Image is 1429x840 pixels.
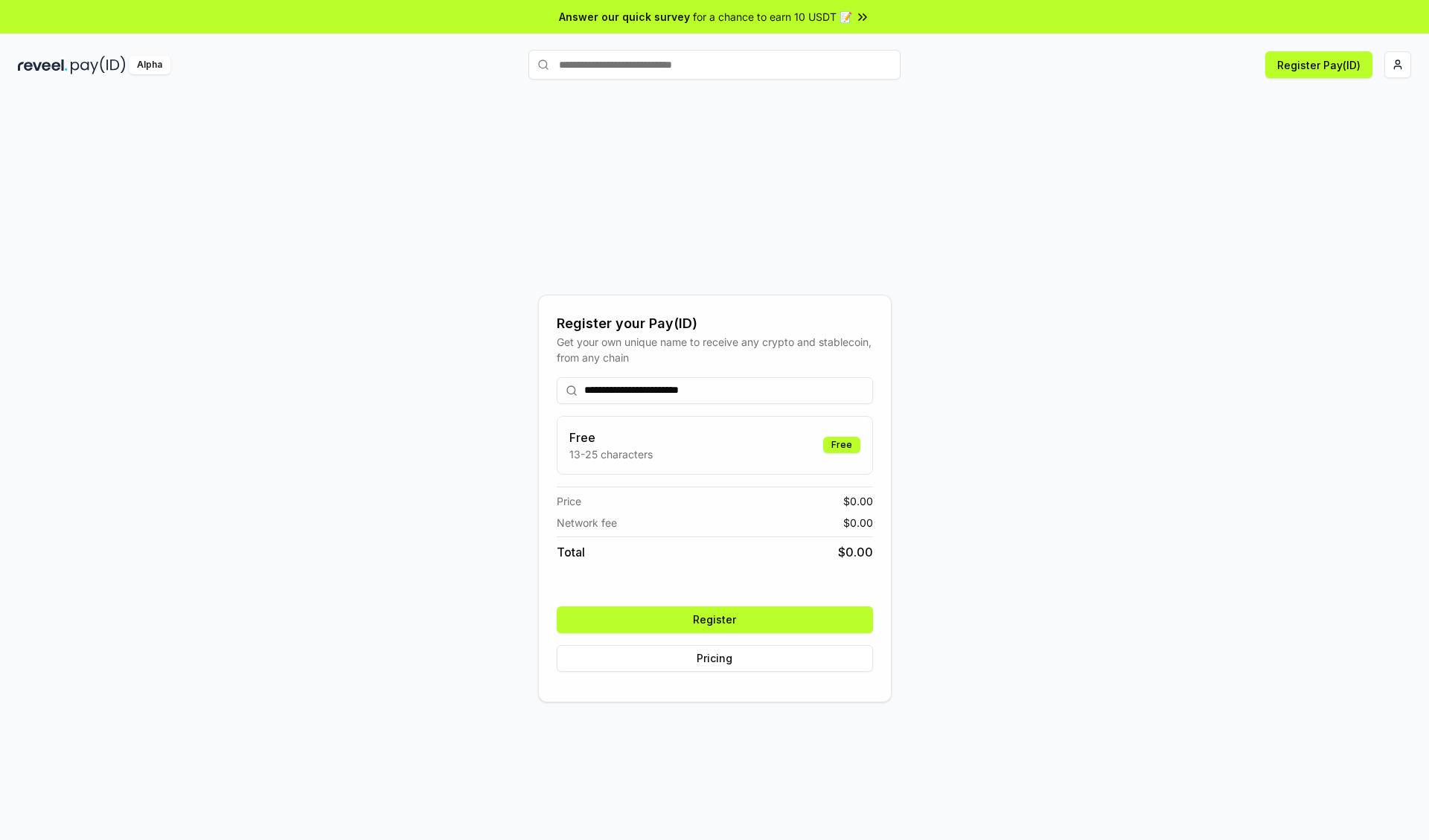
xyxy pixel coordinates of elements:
[569,446,653,462] p: 13-25 characters
[823,437,860,453] div: Free
[569,429,653,446] h3: Free
[838,543,873,561] span: $ 0.00
[557,645,873,672] button: Pricing
[557,543,585,561] span: Total
[557,493,581,509] span: Price
[693,9,852,25] span: for a chance to earn 10 USDT 📝
[559,9,690,25] span: Answer our quick survey
[129,56,170,74] div: Alpha
[557,515,617,530] span: Network fee
[18,56,68,74] img: reveel_dark
[71,56,126,74] img: pay_id
[557,313,873,334] div: Register your Pay(ID)
[557,334,873,365] div: Get your own unique name to receive any crypto and stablecoin, from any chain
[1265,51,1372,78] button: Register Pay(ID)
[843,493,873,509] span: $ 0.00
[843,515,873,530] span: $ 0.00
[557,606,873,633] button: Register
